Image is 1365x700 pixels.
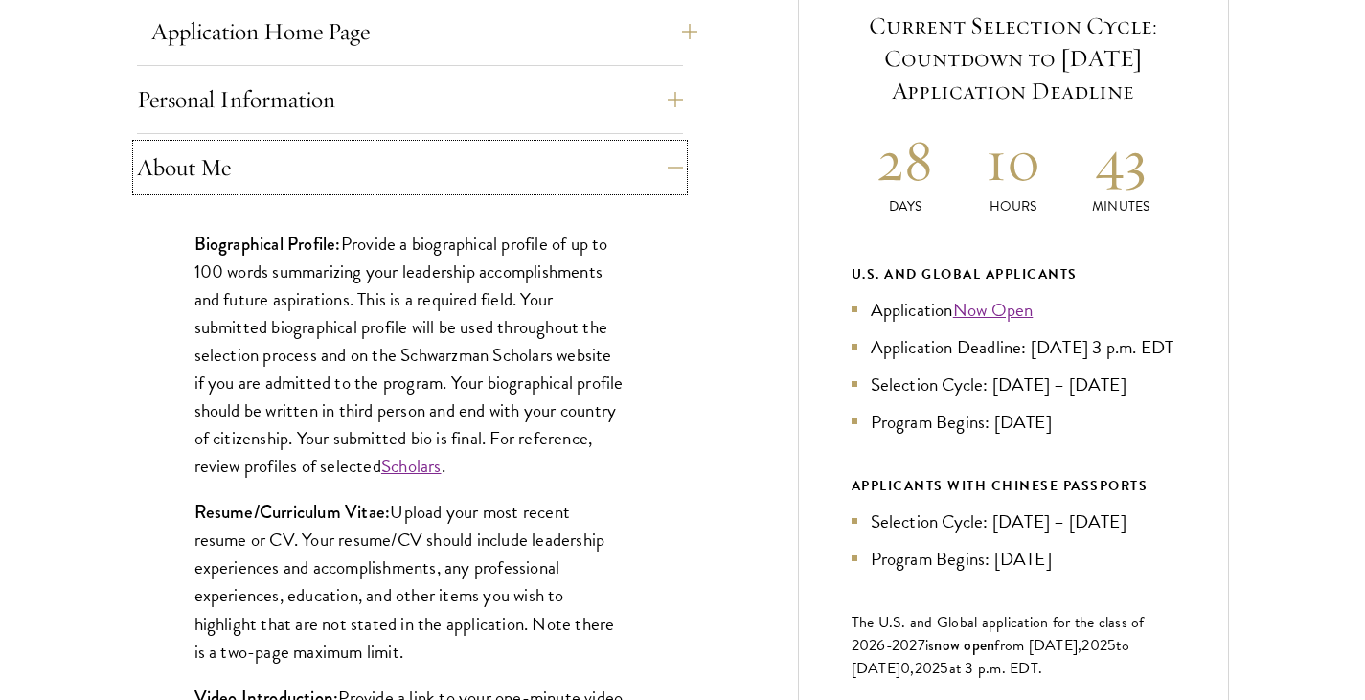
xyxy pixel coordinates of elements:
span: at 3 p.m. EDT. [949,657,1043,680]
a: Now Open [953,296,1034,324]
li: Application Deadline: [DATE] 3 p.m. EDT [852,333,1175,361]
span: -202 [886,634,918,657]
div: U.S. and Global Applicants [852,262,1175,286]
p: Hours [959,196,1067,216]
span: The U.S. and Global application for the class of 202 [852,611,1145,657]
a: Scholars [381,452,442,480]
li: Selection Cycle: [DATE] – [DATE] [852,371,1175,398]
span: 202 [1081,634,1107,657]
button: Personal Information [137,77,683,123]
span: now open [934,634,994,656]
span: 0 [900,657,910,680]
li: Program Begins: [DATE] [852,545,1175,573]
p: Upload your most recent resume or CV. Your resume/CV should include leadership experiences and ac... [194,498,626,665]
p: Minutes [1067,196,1175,216]
h2: 10 [959,124,1067,196]
span: 6 [876,634,885,657]
span: 5 [1107,634,1116,657]
span: to [DATE] [852,634,1129,680]
h2: 43 [1067,124,1175,196]
p: Days [852,196,960,216]
p: Provide a biographical profile of up to 100 words summarizing your leadership accomplishments and... [194,230,626,481]
button: Application Home Page [151,9,697,55]
h2: 28 [852,124,960,196]
span: 202 [915,657,941,680]
h5: Current Selection Cycle: Countdown to [DATE] Application Deadline [852,10,1175,107]
div: APPLICANTS WITH CHINESE PASSPORTS [852,474,1175,498]
span: 5 [940,657,948,680]
span: is [925,634,935,657]
li: Program Begins: [DATE] [852,408,1175,436]
button: About Me [137,145,683,191]
li: Application [852,296,1175,324]
strong: Resume/Curriculum Vitae: [194,499,391,525]
strong: Biographical Profile: [194,231,341,257]
span: , [910,657,914,680]
li: Selection Cycle: [DATE] – [DATE] [852,508,1175,535]
span: from [DATE], [994,634,1081,657]
span: 7 [918,634,925,657]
